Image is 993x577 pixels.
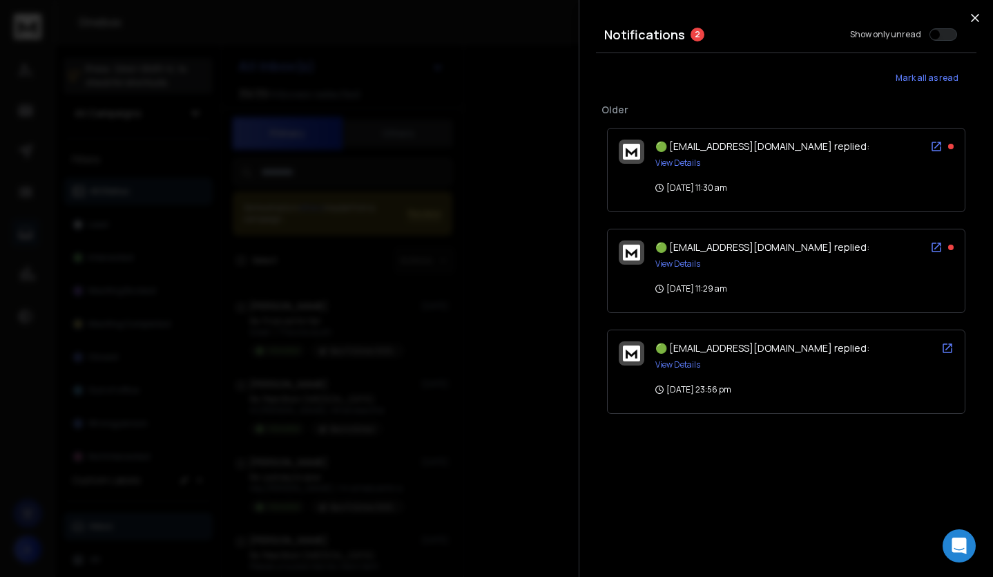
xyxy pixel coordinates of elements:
[655,258,700,269] button: View Details
[655,140,869,153] span: 🟢 [EMAIL_ADDRESS][DOMAIN_NAME] replied:
[896,73,958,84] span: Mark all as read
[655,359,700,370] button: View Details
[623,346,640,361] img: logo
[850,29,921,40] label: Show only unread
[623,144,640,160] img: logo
[601,103,971,117] p: Older
[655,384,731,395] p: [DATE] 23:56 pm
[623,245,640,261] img: logo
[655,158,700,169] button: View Details
[655,283,727,294] p: [DATE] 11:29 am
[877,64,976,92] button: Mark all as read
[943,529,976,562] div: Open Intercom Messenger
[691,28,704,41] span: 2
[655,182,727,193] p: [DATE] 11:30 am
[655,341,869,354] span: 🟢 [EMAIL_ADDRESS][DOMAIN_NAME] replied:
[655,240,869,254] span: 🟢 [EMAIL_ADDRESS][DOMAIN_NAME] replied:
[604,25,685,44] h3: Notifications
